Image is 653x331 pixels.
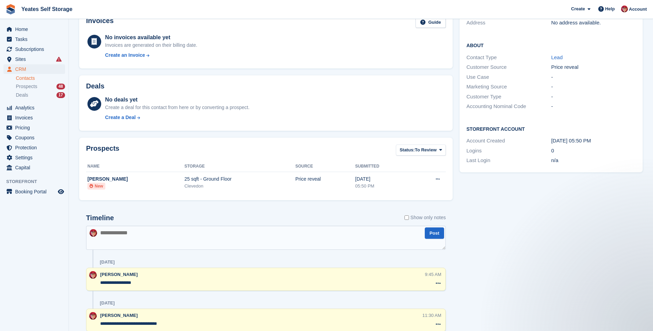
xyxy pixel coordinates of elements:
span: Create [571,6,585,12]
div: Customer Type [466,93,551,101]
div: Create a deal for this contact from here or by converting a prospect. [105,104,249,111]
div: Contact Type [466,54,551,62]
div: 11:30 AM [422,312,441,319]
span: To Review [415,147,436,153]
span: Coupons [15,133,56,142]
span: [PERSON_NAME] [100,272,138,277]
a: Create an Invoice [105,52,197,59]
span: CRM [15,64,56,74]
div: - [551,103,636,110]
img: Wendie Tanner [89,271,97,279]
i: Smart entry sync failures have occurred [56,56,62,62]
div: Clevedon [185,183,295,190]
a: menu [3,24,65,34]
span: Help [605,6,615,12]
span: Storefront [6,178,69,185]
h2: Deals [86,82,104,90]
h2: Invoices [86,17,114,28]
a: menu [3,133,65,142]
a: menu [3,143,65,152]
div: 25 sqft - Ground Floor [185,175,295,183]
div: 05:50 PM [355,183,412,190]
span: Tasks [15,34,56,44]
div: No invoices available yet [105,33,197,42]
th: Name [86,161,185,172]
input: Show only notes [404,214,409,221]
a: Contacts [16,75,65,82]
a: Prospects 48 [16,83,65,90]
a: menu [3,64,65,74]
div: 48 [56,84,65,89]
a: menu [3,163,65,172]
span: Pricing [15,123,56,132]
a: menu [3,153,65,162]
h2: Timeline [86,214,114,222]
h2: Storefront Account [466,125,636,132]
label: Show only notes [404,214,446,221]
span: Booking Portal [15,187,56,196]
div: Create an Invoice [105,52,145,59]
a: menu [3,187,65,196]
div: Create a Deal [105,114,136,121]
div: Accounting Nominal Code [466,103,551,110]
div: Marketing Source [466,83,551,91]
div: Logins [466,147,551,155]
div: [PERSON_NAME] [87,175,185,183]
li: New [87,183,105,190]
img: Wendie Tanner [89,312,97,320]
span: Status: [400,147,415,153]
div: Use Case [466,73,551,81]
button: Post [425,227,444,239]
th: Storage [185,161,295,172]
div: [DATE] 05:50 PM [551,137,636,145]
span: Analytics [15,103,56,113]
div: 9:45 AM [425,271,441,278]
span: Protection [15,143,56,152]
img: stora-icon-8386f47178a22dfd0bd8f6a31ec36ba5ce8667c1dd55bd0f319d3a0aa187defe.svg [6,4,16,14]
span: Sites [15,54,56,64]
a: menu [3,54,65,64]
div: [DATE] [100,300,115,306]
th: Submitted [355,161,412,172]
div: [DATE] [355,175,412,183]
a: Yeates Self Storage [19,3,75,15]
span: [PERSON_NAME] [100,313,138,318]
span: Deals [16,92,28,98]
a: Guide [415,17,446,28]
div: n/a [551,157,636,164]
div: [DATE] [100,259,115,265]
span: Home [15,24,56,34]
button: Status: To Review [396,145,446,156]
a: Deals 17 [16,92,65,99]
img: Wendie Tanner [621,6,628,12]
h2: About [466,42,636,49]
img: Wendie Tanner [89,229,97,237]
div: - [551,93,636,101]
th: Source [295,161,355,172]
a: menu [3,113,65,122]
a: Lead [551,54,562,60]
div: Address [466,19,551,27]
a: menu [3,44,65,54]
div: No deals yet [105,96,249,104]
a: menu [3,123,65,132]
a: Create a Deal [105,114,249,121]
h2: Prospects [86,145,119,157]
div: Invoices are generated on their billing date. [105,42,197,49]
a: menu [3,34,65,44]
span: Settings [15,153,56,162]
a: menu [3,103,65,113]
div: 17 [56,92,65,98]
span: Prospects [16,83,37,90]
span: Capital [15,163,56,172]
div: - [551,73,636,81]
div: Customer Source [466,63,551,71]
div: 0 [551,147,636,155]
span: Account [629,6,647,13]
div: Account Created [466,137,551,145]
span: Invoices [15,113,56,122]
div: Price reveal [551,63,636,71]
span: Subscriptions [15,44,56,54]
div: No address available. [551,19,636,27]
a: Preview store [57,188,65,196]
